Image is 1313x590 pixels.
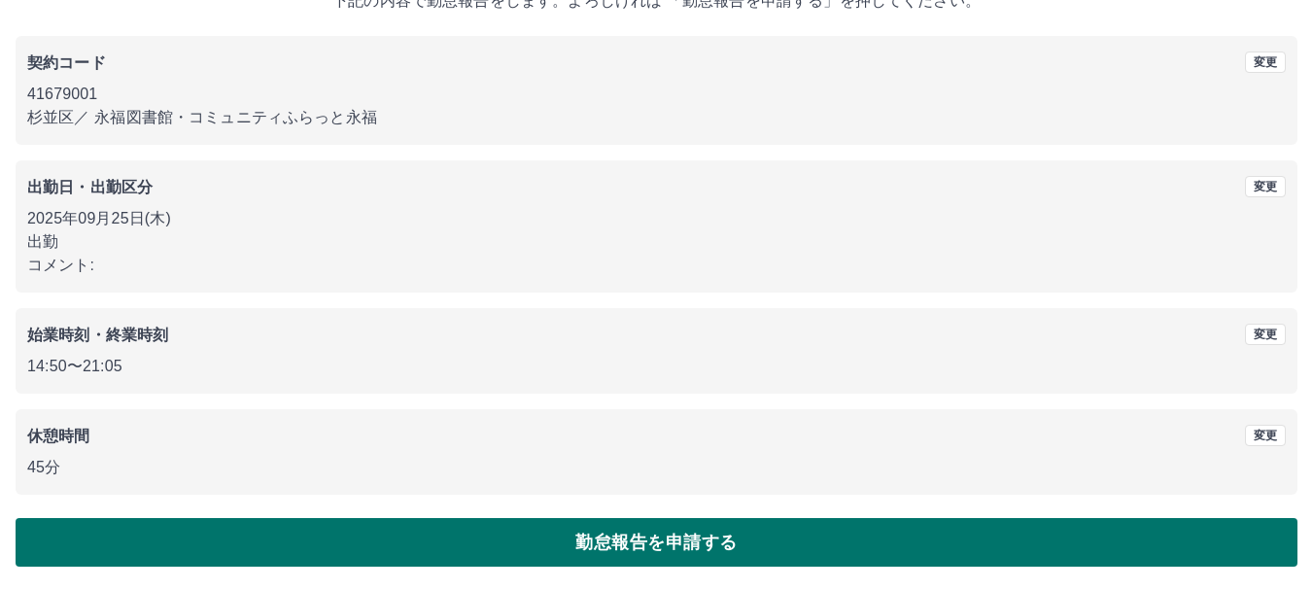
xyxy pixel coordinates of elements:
p: 杉並区 ／ 永福図書館・コミュニティふらっと永福 [27,106,1286,129]
b: 出勤日・出勤区分 [27,179,153,195]
b: 休憩時間 [27,428,90,444]
button: 変更 [1245,425,1286,446]
p: 出勤 [27,230,1286,254]
p: 41679001 [27,83,1286,106]
p: コメント: [27,254,1286,277]
button: 勤怠報告を申請する [16,518,1297,567]
button: 変更 [1245,52,1286,73]
button: 変更 [1245,176,1286,197]
p: 14:50 〜 21:05 [27,355,1286,378]
p: 45分 [27,456,1286,479]
b: 契約コード [27,54,106,71]
button: 変更 [1245,324,1286,345]
b: 始業時刻・終業時刻 [27,327,168,343]
p: 2025年09月25日(木) [27,207,1286,230]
